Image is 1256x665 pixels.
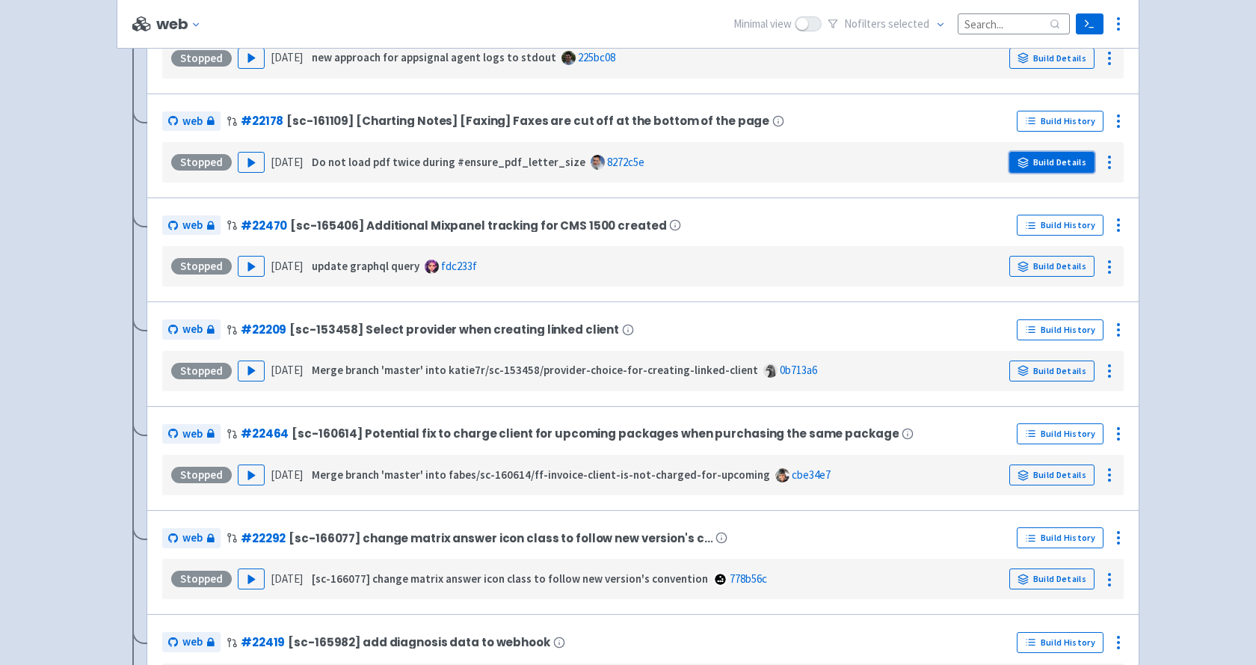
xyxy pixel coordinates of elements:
[171,258,232,275] div: Stopped
[171,571,232,587] div: Stopped
[1017,632,1103,653] a: Build History
[182,530,203,547] span: web
[286,114,769,127] span: [sc-161109] [Charting Notes] [Faxing] Faxes are cut off at the bottom of the page
[241,426,289,441] a: #22464
[156,16,208,33] button: web
[1017,423,1103,444] a: Build History
[171,50,232,67] div: Stopped
[958,13,1070,34] input: Search...
[1009,569,1095,589] a: Build Details
[162,215,221,236] a: web
[271,259,303,273] time: [DATE]
[1017,215,1103,236] a: Build History
[241,113,283,129] a: #22178
[312,363,758,377] strong: Merge branch 'master' into katie7r/sc-153458/provider-choice-for-creating-linked-client
[271,363,303,377] time: [DATE]
[289,323,619,336] span: [sc-153458] Select provider when creating linked client
[312,155,585,169] strong: Do not load pdf twice during #ensure_pdf_letter_size
[1009,465,1095,485] a: Build Details
[241,322,286,337] a: #22209
[238,152,265,173] button: Play
[271,571,303,586] time: [DATE]
[241,218,287,233] a: #22470
[312,571,708,586] strong: [sc-166077] change matrix answer icon class to follow new version's convention
[288,636,549,649] span: [sc-165982] add diagnosis data to webhook
[888,16,929,31] span: selected
[238,48,265,69] button: Play
[182,113,203,130] span: web
[238,256,265,277] button: Play
[844,16,929,33] span: No filter s
[271,468,303,482] time: [DATE]
[238,361,265,381] button: Play
[182,321,203,338] span: web
[1017,319,1103,340] a: Build History
[1076,13,1103,34] a: Terminal
[441,259,477,273] a: fdc233f
[1017,111,1103,132] a: Build History
[171,467,232,483] div: Stopped
[312,468,770,482] strong: Merge branch 'master' into fabes/sc-160614/ff-invoice-client-is-not-charged-for-upcoming
[1009,48,1095,69] a: Build Details
[730,571,767,586] a: 778b56c
[271,50,303,64] time: [DATE]
[182,634,203,651] span: web
[182,217,203,234] span: web
[312,50,556,64] strong: new approach for appsignal agent logs to stdout
[241,530,286,546] a: #22292
[171,154,232,171] div: Stopped
[578,50,615,64] a: 225bc08
[780,363,817,377] a: 0b713a6
[733,16,792,33] span: Minimal view
[312,259,419,273] strong: update graphql query
[607,155,644,169] a: 8272c5e
[182,426,203,443] span: web
[162,111,221,132] a: web
[162,319,221,340] a: web
[1009,152,1095,173] a: Build Details
[238,465,265,485] button: Play
[289,532,712,545] span: [sc-166077] change matrix answer icon class to follow new version's c…
[162,424,221,444] a: web
[1009,256,1095,277] a: Build Details
[162,528,221,548] a: web
[1017,527,1103,548] a: Build History
[290,219,666,232] span: [sc-165406] Additional Mixpanel tracking for CMS 1500 created
[241,634,285,650] a: #22419
[171,363,232,379] div: Stopped
[238,569,265,589] button: Play
[162,632,221,652] a: web
[1009,361,1095,381] a: Build Details
[292,427,899,440] span: [sc-160614] Potential fix to charge client for upcoming packages when purchasing the same package
[271,155,303,169] time: [DATE]
[792,468,831,482] a: cbe34e7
